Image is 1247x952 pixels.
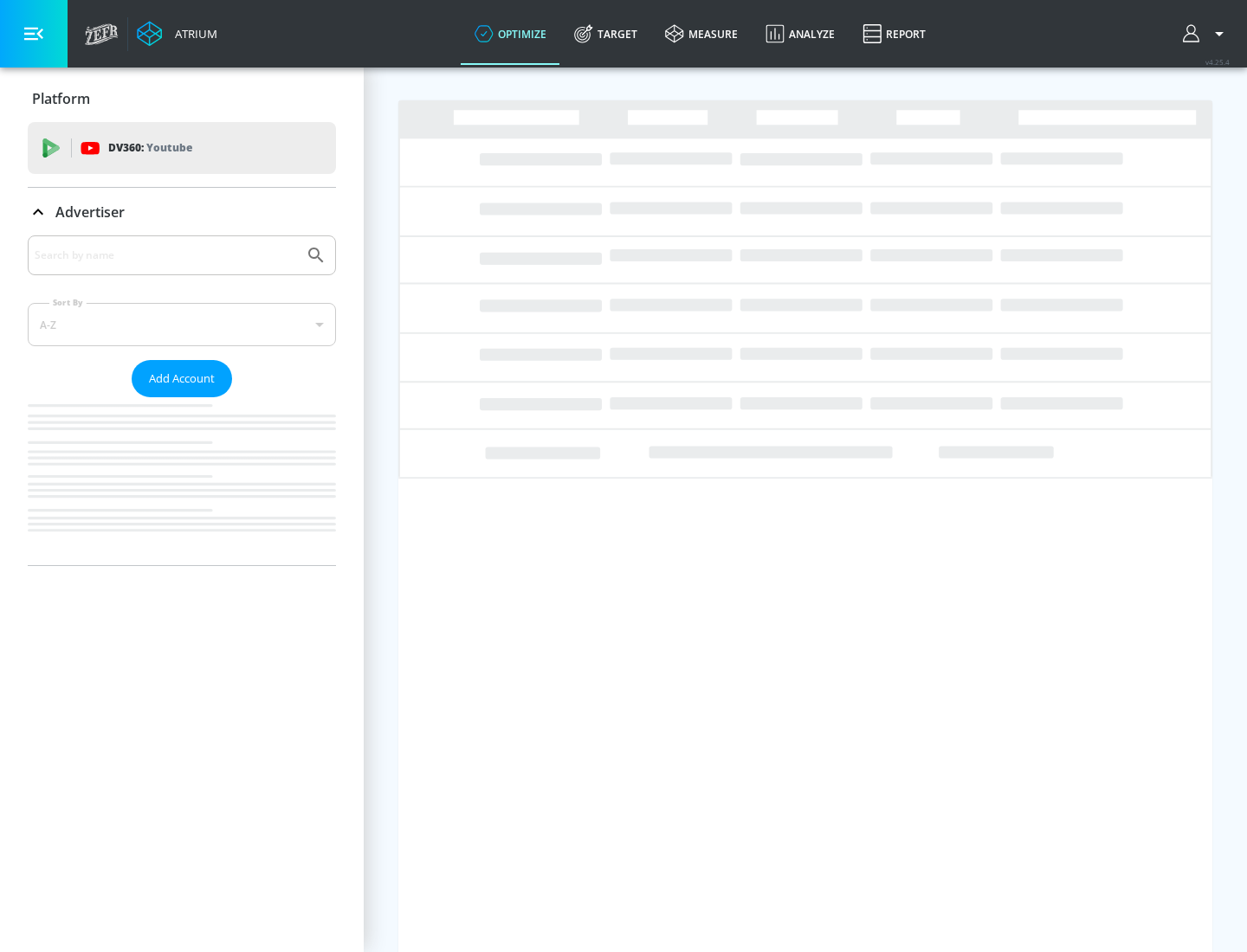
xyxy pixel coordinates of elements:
p: DV360: [108,138,192,158]
div: A-Z [28,303,336,346]
label: Sort By [49,297,87,308]
p: Platform [32,89,90,108]
p: Advertiser [55,203,125,222]
div: DV360: Youtube [28,122,336,174]
div: Advertiser [28,235,336,565]
span: Add Account [149,369,215,389]
a: Report [849,3,940,65]
div: Advertiser [28,188,336,236]
a: Target [560,3,651,65]
input: Search by name [35,244,297,267]
div: Platform [28,74,336,123]
span: v 4.25.4 [1205,57,1230,67]
div: Atrium [168,26,217,42]
a: Atrium [137,21,217,47]
button: Add Account [132,360,232,397]
p: Youtube [146,138,192,157]
nav: list of Advertiser [28,397,336,565]
a: measure [651,3,752,65]
a: Analyze [752,3,849,65]
a: optimize [461,3,560,65]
